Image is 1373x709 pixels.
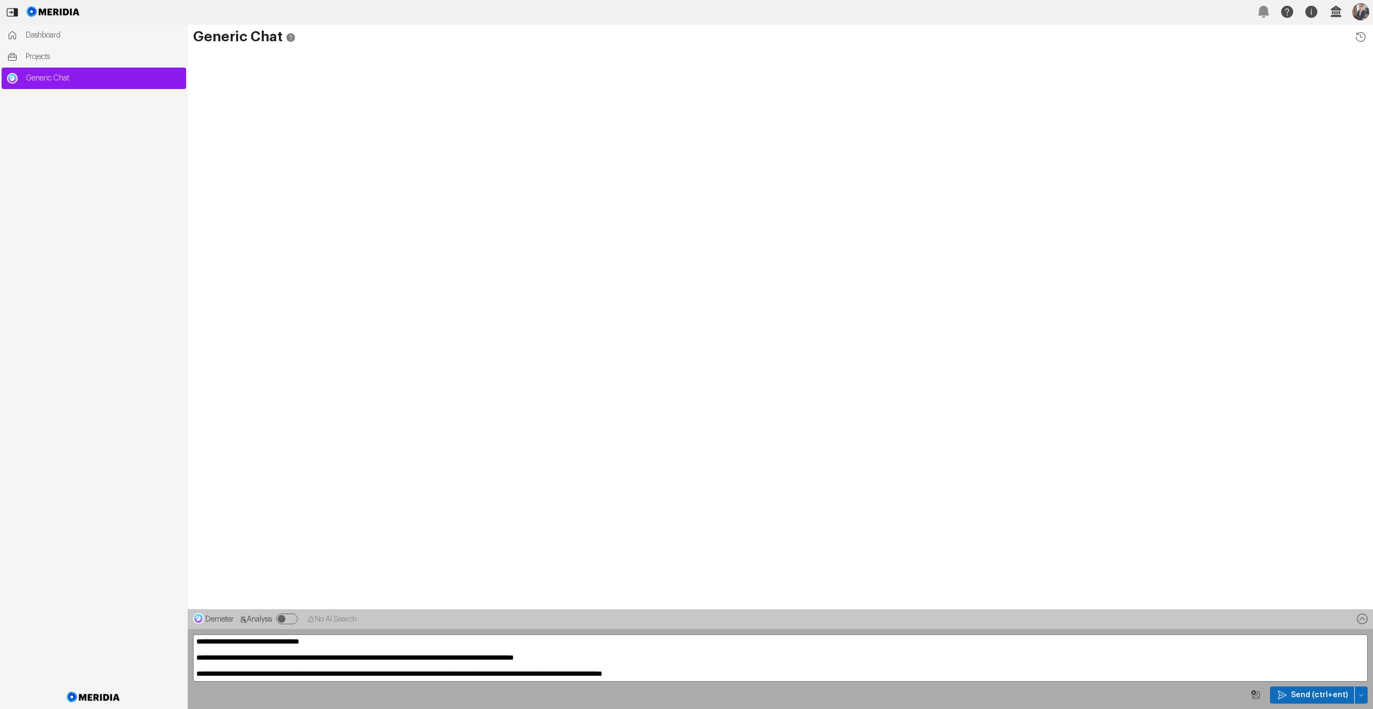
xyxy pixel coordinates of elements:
span: Generic Chat [26,73,181,84]
a: Generic ChatGeneric Chat [2,68,186,89]
button: Send (ctrl+ent) [1270,686,1355,704]
span: Projects [26,51,181,62]
a: Projects [2,46,186,68]
span: Dashboard [26,30,181,41]
button: Image Query [1247,686,1265,704]
svg: Analysis [239,616,247,623]
span: Analysis [247,616,272,623]
img: Meridia Logo [65,685,122,709]
img: Demeter [193,613,204,624]
button: Send (ctrl+ent) [1355,686,1368,704]
span: Send (ctrl+ent) [1291,690,1348,700]
span: Demeter [205,616,234,623]
img: Profile Icon [1352,3,1369,20]
span: No AI Search [315,616,357,623]
svg: No AI Search [307,616,315,623]
h1: Generic Chat [193,30,1368,44]
a: Dashboard [2,25,186,46]
img: Generic Chat [7,73,18,84]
